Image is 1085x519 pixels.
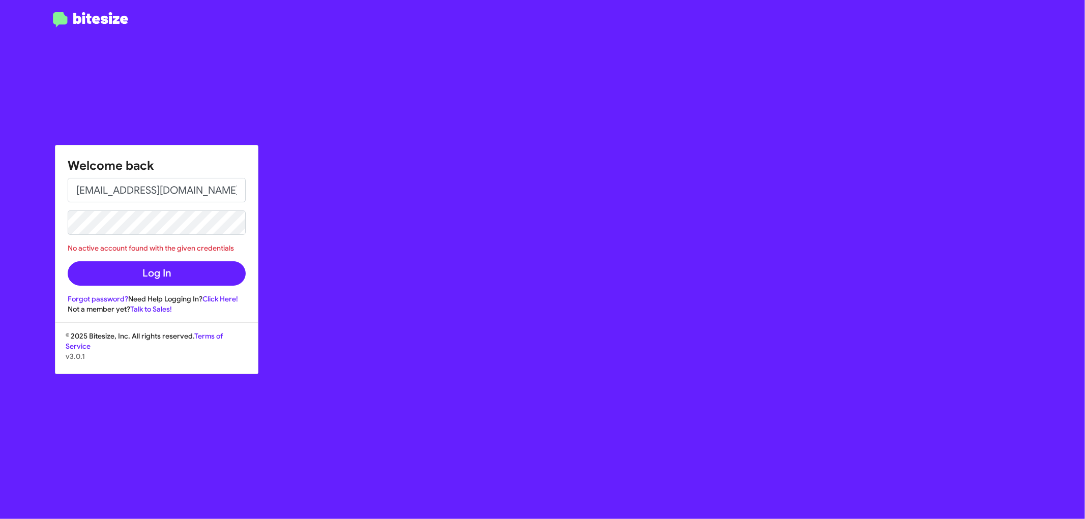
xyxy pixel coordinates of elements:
a: Talk to Sales! [130,304,172,314]
input: Email address [68,178,246,202]
button: Log In [68,261,246,286]
div: Need Help Logging In? [68,294,246,304]
a: Click Here! [202,294,238,303]
a: Terms of Service [66,331,223,351]
div: Not a member yet? [68,304,246,314]
a: Forgot password? [68,294,128,303]
div: No active account found with the given credentials [68,243,246,253]
div: © 2025 Bitesize, Inc. All rights reserved. [55,331,258,374]
h1: Welcome back [68,158,246,174]
p: v3.0.1 [66,351,248,361]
